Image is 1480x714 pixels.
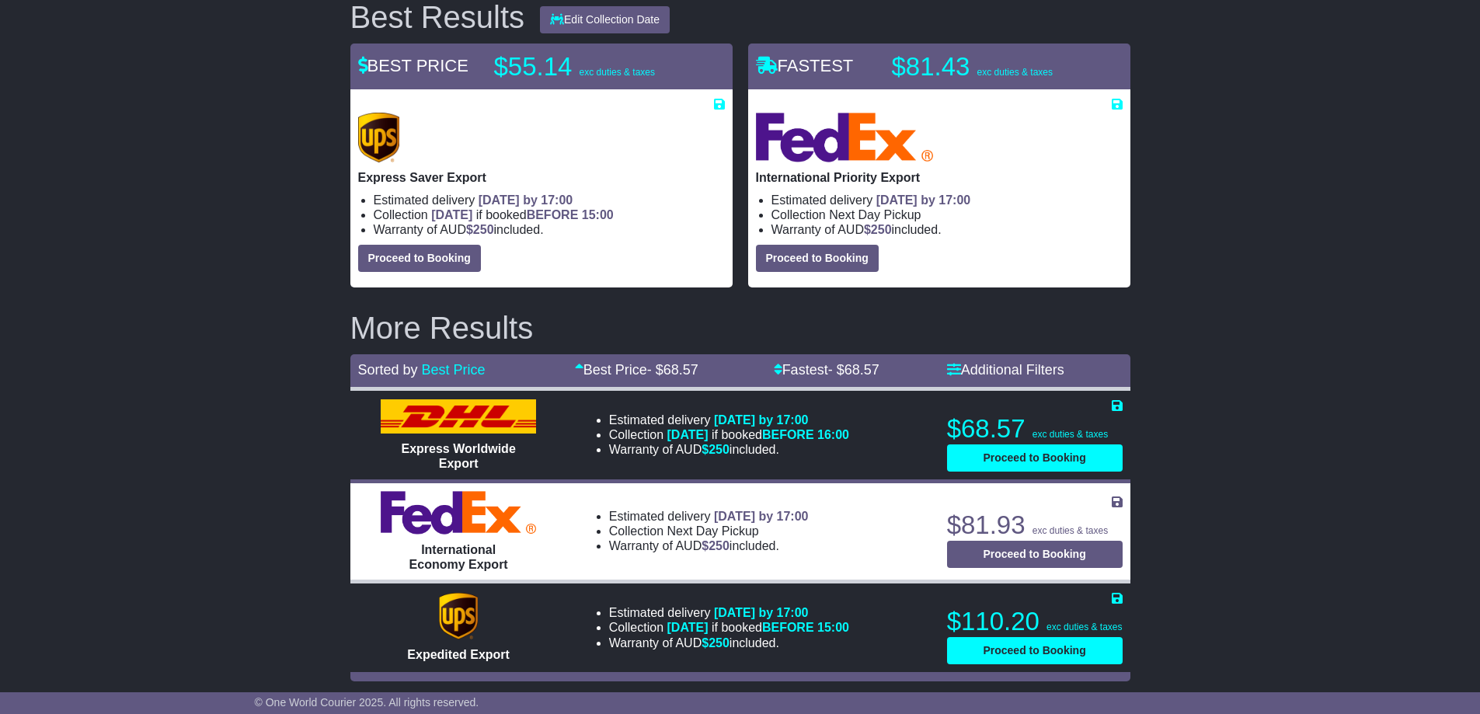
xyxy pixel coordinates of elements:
[609,427,849,442] li: Collection
[381,399,536,434] img: DHL: Express Worldwide Export
[609,620,849,635] li: Collection
[1033,429,1108,440] span: exc duties & taxes
[255,696,479,709] span: © One World Courier 2025. All rights reserved.
[771,207,1123,222] li: Collection
[431,208,613,221] span: if booked
[709,539,730,552] span: 250
[844,362,879,378] span: 68.57
[702,539,730,552] span: $
[409,543,508,571] span: International Economy Export
[702,443,730,456] span: $
[374,222,725,237] li: Warranty of AUD included.
[709,443,730,456] span: 250
[876,193,971,207] span: [DATE] by 17:00
[473,223,494,236] span: 250
[947,362,1064,378] a: Additional Filters
[709,636,730,650] span: 250
[609,605,849,620] li: Estimated delivery
[407,648,510,661] span: Expedited Export
[762,621,814,634] span: BEFORE
[358,245,481,272] button: Proceed to Booking
[667,621,849,634] span: if booked
[609,538,809,553] li: Warranty of AUD included.
[756,56,854,75] span: FASTEST
[714,606,809,619] span: [DATE] by 17:00
[1033,525,1108,536] span: exc duties & taxes
[947,510,1123,541] p: $81.93
[864,223,892,236] span: $
[762,428,814,441] span: BEFORE
[756,170,1123,185] p: International Priority Export
[947,541,1123,568] button: Proceed to Booking
[667,524,759,538] span: Next Day Pickup
[947,413,1123,444] p: $68.57
[714,413,809,427] span: [DATE] by 17:00
[609,524,809,538] li: Collection
[771,222,1123,237] li: Warranty of AUD included.
[609,509,809,524] li: Estimated delivery
[358,170,725,185] p: Express Saver Export
[540,6,670,33] button: Edit Collection Date
[667,428,849,441] span: if booked
[401,442,515,470] span: Express Worldwide Export
[947,637,1123,664] button: Proceed to Booking
[575,362,698,378] a: Best Price- $68.57
[358,56,468,75] span: BEST PRICE
[702,636,730,650] span: $
[892,51,1086,82] p: $81.43
[527,208,579,221] span: BEFORE
[350,311,1130,345] h2: More Results
[947,444,1123,472] button: Proceed to Booking
[647,362,698,378] span: - $
[439,593,478,639] img: UPS (new): Expedited Export
[609,636,849,650] li: Warranty of AUD included.
[358,113,400,162] img: UPS (new): Express Saver Export
[817,428,849,441] span: 16:00
[774,362,879,378] a: Fastest- $68.57
[609,442,849,457] li: Warranty of AUD included.
[663,362,698,378] span: 68.57
[381,491,536,535] img: FedEx Express: International Economy Export
[374,193,725,207] li: Estimated delivery
[667,621,709,634] span: [DATE]
[479,193,573,207] span: [DATE] by 17:00
[756,245,879,272] button: Proceed to Booking
[466,223,494,236] span: $
[771,193,1123,207] li: Estimated delivery
[431,208,472,221] span: [DATE]
[947,606,1123,637] p: $110.20
[714,510,809,523] span: [DATE] by 17:00
[977,67,1053,78] span: exc duties & taxes
[1046,622,1122,632] span: exc duties & taxes
[582,208,614,221] span: 15:00
[422,362,486,378] a: Best Price
[609,413,849,427] li: Estimated delivery
[871,223,892,236] span: 250
[667,428,709,441] span: [DATE]
[374,207,725,222] li: Collection
[580,67,655,78] span: exc duties & taxes
[817,621,849,634] span: 15:00
[358,362,418,378] span: Sorted by
[829,208,921,221] span: Next Day Pickup
[828,362,879,378] span: - $
[756,113,934,162] img: FedEx Express: International Priority Export
[494,51,688,82] p: $55.14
